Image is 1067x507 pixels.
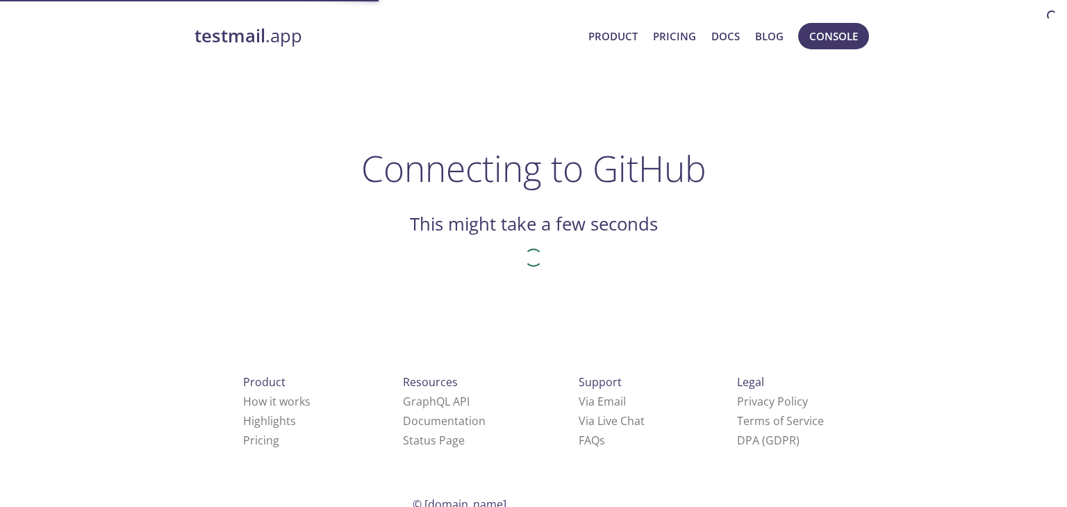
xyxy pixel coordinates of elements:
span: Resources [403,374,458,390]
a: How it works [243,394,311,409]
a: Documentation [403,413,486,429]
a: FAQ [579,433,605,448]
a: DPA (GDPR) [737,433,800,448]
span: Support [579,374,622,390]
a: Highlights [243,413,296,429]
a: Via Email [579,394,626,409]
span: Console [809,27,858,45]
a: Via Live Chat [579,413,645,429]
h1: Connecting to GitHub [361,147,706,189]
a: Privacy Policy [737,394,808,409]
a: Terms of Service [737,413,824,429]
a: testmail.app [195,24,577,48]
span: Product [243,374,286,390]
a: Pricing [653,27,696,45]
a: Blog [755,27,784,45]
strong: testmail [195,24,265,48]
a: Status Page [403,433,465,448]
a: Pricing [243,433,279,448]
a: Docs [711,27,740,45]
span: Legal [737,374,764,390]
h2: This might take a few seconds [410,213,658,236]
span: s [599,433,605,448]
button: Console [798,23,869,49]
a: GraphQL API [403,394,470,409]
a: Product [588,27,638,45]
